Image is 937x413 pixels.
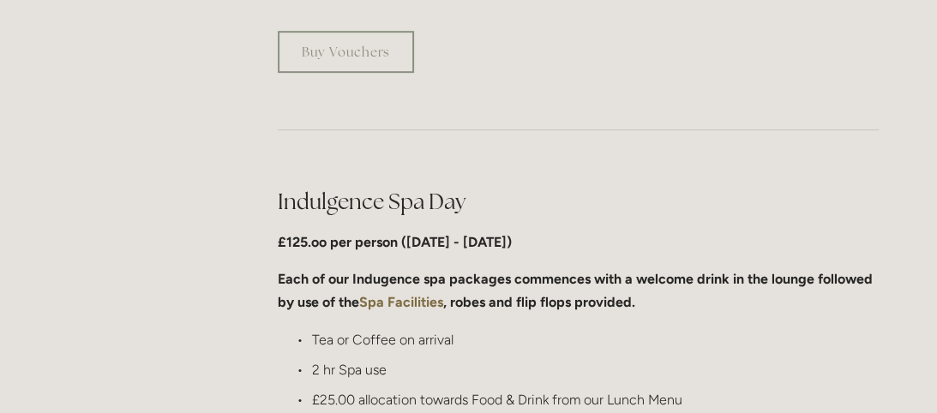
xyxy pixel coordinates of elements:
p: 2 hr Spa use [312,358,879,381]
p: Tea or Coffee on arrival [312,328,879,351]
p: £25.00 allocation towards Food & Drink from our Lunch Menu [312,388,879,411]
strong: , robes and flip flops provided. [443,294,635,310]
strong: Each of our Indugence spa packages commences with a welcome drink in the lounge followed by use o... [278,271,876,310]
strong: £125.oo per person ([DATE] - [DATE]) [278,234,512,250]
h2: Indulgence Spa Day [278,187,879,217]
a: Spa Facilities [359,294,443,310]
a: Buy Vouchers [278,31,414,73]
